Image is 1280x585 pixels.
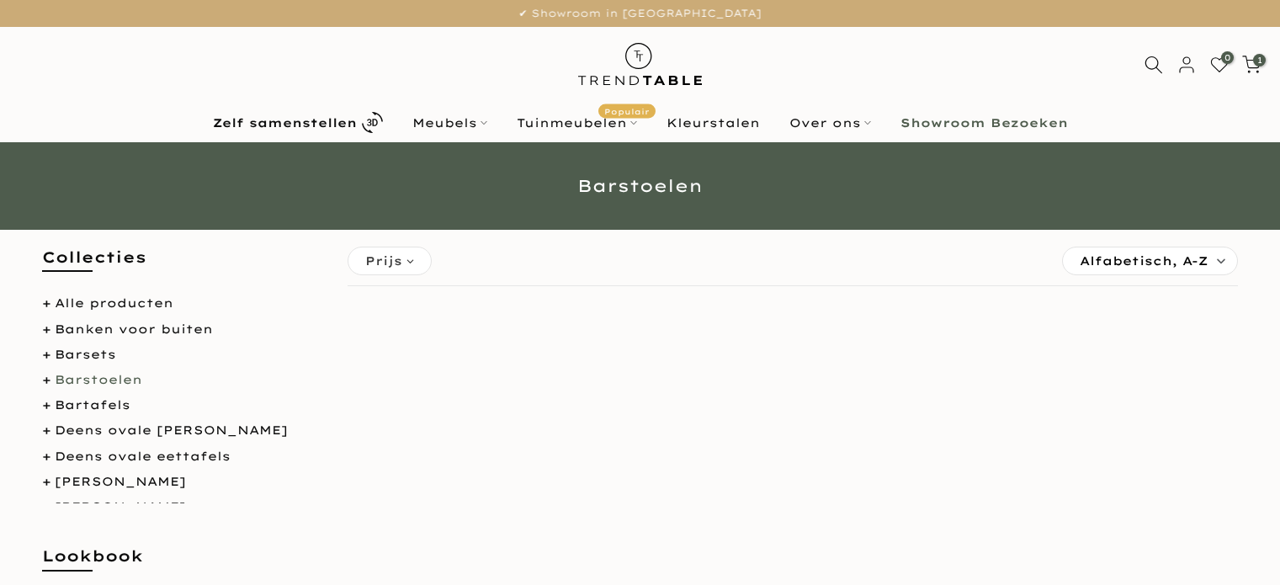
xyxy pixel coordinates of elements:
[55,347,116,362] a: Barsets
[42,247,322,285] h5: Collecties
[885,113,1082,133] a: Showroom Bezoeken
[1080,247,1208,274] span: Alfabetisch, A-Z
[365,252,402,270] span: Prijs
[55,474,186,489] a: [PERSON_NAME]
[148,178,1133,194] h1: Barstoelen
[1221,51,1234,64] span: 0
[42,545,322,583] h5: Lookbook
[774,113,885,133] a: Over ons
[55,372,142,387] a: Barstoelen
[1063,247,1237,274] label: Sorteren:Alfabetisch, A-Z
[1210,56,1229,74] a: 0
[566,27,714,102] img: trend-table
[55,499,186,514] a: [PERSON_NAME]
[55,295,173,311] a: Alle producten
[651,113,774,133] a: Kleurstalen
[1253,54,1266,66] span: 1
[397,113,502,133] a: Meubels
[55,449,231,464] a: Deens ovale eettafels
[598,104,656,118] span: Populair
[55,397,130,412] a: Bartafels
[55,322,213,337] a: Banken voor buiten
[900,117,1068,129] b: Showroom Bezoeken
[213,117,357,129] b: Zelf samenstellen
[198,108,397,137] a: Zelf samenstellen
[21,4,1259,23] p: ✔ Showroom in [GEOGRAPHIC_DATA]
[502,113,651,133] a: TuinmeubelenPopulair
[55,423,288,438] a: Deens ovale [PERSON_NAME]
[1242,56,1261,74] a: 1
